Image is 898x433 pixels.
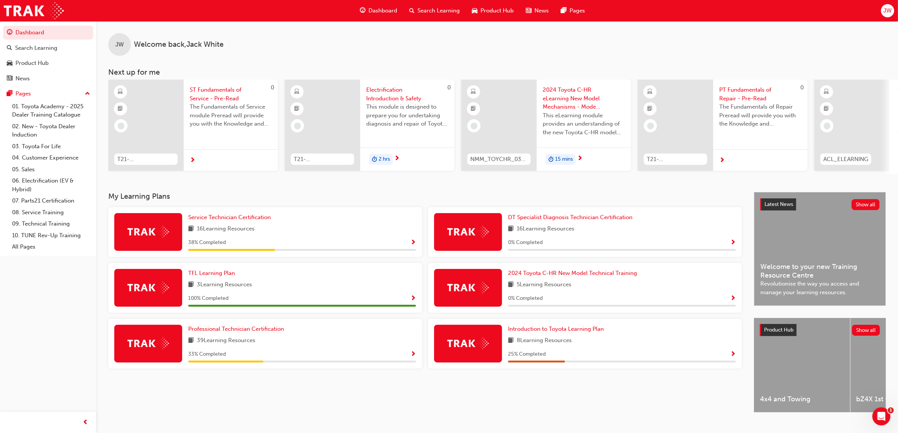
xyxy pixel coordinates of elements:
[295,87,300,97] span: learningResourceType_ELEARNING-icon
[730,294,736,303] button: Show Progress
[85,89,90,99] span: up-icon
[508,280,514,290] span: book-icon
[188,336,194,345] span: book-icon
[294,155,351,164] span: T21-FOD_HVIS_PREREQ
[360,6,365,15] span: guage-icon
[4,2,64,19] a: Trak
[852,199,880,210] button: Show all
[3,87,93,101] button: Pages
[764,327,794,333] span: Product Hub
[824,123,830,129] span: learningRecordVerb_NONE-icon
[577,155,583,162] span: next-icon
[7,45,12,52] span: search-icon
[7,29,12,36] span: guage-icon
[118,104,123,114] span: booktick-icon
[188,270,235,276] span: TFL Learning Plan
[7,75,12,82] span: news-icon
[188,294,229,303] span: 100 % Completed
[190,157,195,164] span: next-icon
[409,6,414,15] span: search-icon
[638,80,807,171] a: 0T21-PTFOR_PRE_READPT Fundamentals of Repair - Pre-ReadThe Fundamentals of Repair Preread will pr...
[83,418,89,427] span: prev-icon
[719,103,801,128] span: The Fundamentals of Repair Preread will provide you with the Knowledge and Understanding to succe...
[754,192,886,306] a: Latest NewsShow allWelcome to your new Training Resource CentreRevolutionise the way you access a...
[647,155,704,164] span: T21-PTFOR_PRE_READ
[764,201,793,207] span: Latest News
[9,141,93,152] a: 03. Toyota For Life
[394,155,400,162] span: next-icon
[197,336,255,345] span: 39 Learning Resources
[188,350,226,359] span: 33 % Completed
[127,282,169,293] img: Trak
[508,350,546,359] span: 25 % Completed
[480,6,514,15] span: Product Hub
[824,104,829,114] span: booktick-icon
[508,224,514,234] span: book-icon
[127,226,169,238] img: Trak
[188,238,226,247] span: 38 % Completed
[9,121,93,141] a: 02. New - Toyota Dealer Induction
[471,104,476,114] span: booktick-icon
[294,123,301,129] span: learningRecordVerb_NONE-icon
[410,294,416,303] button: Show Progress
[3,24,93,87] button: DashboardSearch LearningProduct HubNews
[354,3,403,18] a: guage-iconDashboard
[543,86,625,111] span: 2024 Toyota C-HR eLearning New Model Mechanisms - Model Outline (Module 1)
[3,72,93,86] a: News
[188,280,194,290] span: book-icon
[9,241,93,253] a: All Pages
[108,192,742,201] h3: My Learning Plans
[508,238,543,247] span: 0 % Completed
[461,80,631,171] a: NMM_TOYCHR_032024_MODULE_12024 Toyota C-HR eLearning New Model Mechanisms - Model Outline (Module...
[543,111,625,137] span: This eLearning module provides an understanding of the new Toyota C-HR model line-up and their Ka...
[134,40,224,49] span: Welcome back , Jack White
[517,224,574,234] span: 16 Learning Resources
[852,325,880,336] button: Show all
[410,240,416,246] span: Show Progress
[470,155,528,164] span: NMM_TOYCHR_032024_MODULE_1
[648,87,653,97] span: learningResourceType_ELEARNING-icon
[418,6,460,15] span: Search Learning
[372,155,377,164] span: duration-icon
[508,294,543,303] span: 0 % Completed
[508,269,640,278] a: 2024 Toyota C-HR New Model Technical Training
[730,295,736,302] span: Show Progress
[883,6,892,15] span: JW
[760,279,880,296] span: Revolutionise the way you access and manage your learning resources.
[9,101,93,121] a: 01. Toyota Academy - 2025 Dealer Training Catalogue
[9,152,93,164] a: 04. Customer Experience
[888,407,894,413] span: 1
[115,40,124,49] span: JW
[118,123,124,129] span: learningRecordVerb_NONE-icon
[508,270,637,276] span: 2024 Toyota C-HR New Model Technical Training
[872,407,890,425] iframe: Intercom live chat
[118,87,123,97] span: learningResourceType_ELEARNING-icon
[96,68,898,77] h3: Next up for me
[517,280,571,290] span: 5 Learning Resources
[410,350,416,359] button: Show Progress
[534,6,549,15] span: News
[9,164,93,175] a: 05. Sales
[508,326,604,332] span: Introduction to Toyota Learning Plan
[7,60,12,67] span: car-icon
[447,338,489,349] img: Trak
[188,269,238,278] a: TFL Learning Plan
[188,214,271,221] span: Service Technician Certification
[824,87,829,97] span: learningResourceType_ELEARNING-icon
[730,351,736,358] span: Show Progress
[760,395,844,404] span: 4x4 and Towing
[520,3,555,18] a: news-iconNews
[15,89,31,98] div: Pages
[197,224,255,234] span: 16 Learning Resources
[127,338,169,349] img: Trak
[471,87,476,97] span: learningResourceType_ELEARNING-icon
[517,336,572,345] span: 8 Learning Resources
[3,26,93,40] a: Dashboard
[508,213,636,222] a: DT Specialist Diagnosis Technician Certification
[197,280,252,290] span: 3 Learning Resources
[403,3,466,18] a: search-iconSearch Learning
[471,123,477,129] span: learningRecordVerb_NONE-icon
[9,230,93,241] a: 10. TUNE Rev-Up Training
[295,104,300,114] span: booktick-icon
